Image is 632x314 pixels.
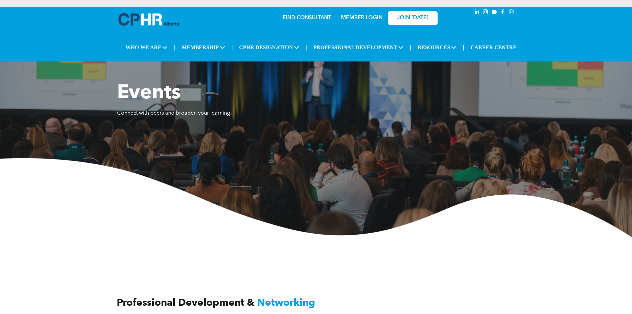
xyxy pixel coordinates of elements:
span: WHO WE ARE [123,43,170,52]
li: | [306,41,307,54]
li: | [231,41,233,54]
span: CPHR DESIGNATION [237,43,301,52]
span: JOIN [DATE] [397,15,428,21]
span: Connect with peers and broaden your learning! [117,111,232,116]
a: CAREER CENTRE [469,43,519,52]
a: facebook [499,8,507,17]
span: RESOURCES [416,43,458,52]
a: instagram [482,8,489,17]
a: FIND CONSULTANT [283,15,331,21]
a: linkedin [473,8,481,17]
a: MEMBER LOGIN [341,15,383,21]
span: Events [117,83,181,103]
span: MEMBERSHIP [180,43,227,52]
img: A blue and white logo for cp alberta [118,13,179,26]
li: | [410,41,411,54]
span: Professional Development & [117,298,254,308]
li: | [174,41,176,54]
span: PROFESSIONAL DEVELOPMENT [311,43,405,52]
a: JOIN [DATE] [388,11,438,25]
li: | [463,41,464,54]
span: Networking [257,298,315,308]
a: Social network [508,8,515,17]
a: youtube [491,8,498,17]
